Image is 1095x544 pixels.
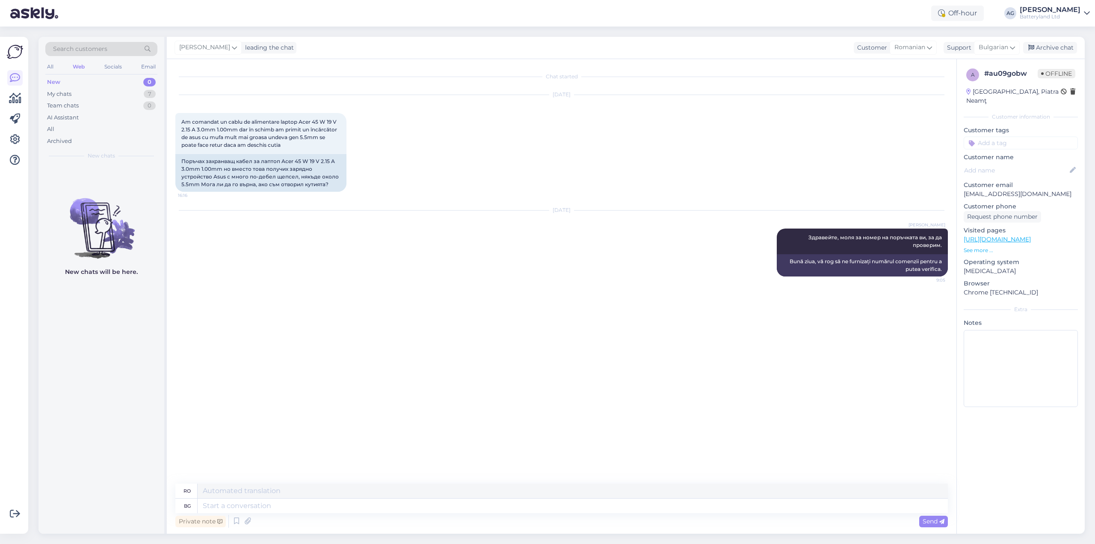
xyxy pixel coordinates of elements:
div: Private note [175,516,226,527]
div: leading the chat [242,43,294,52]
div: [DATE] [175,206,948,214]
span: New chats [88,152,115,160]
img: No chats [38,183,164,260]
a: [PERSON_NAME]Batteryland Ltd [1020,6,1090,20]
div: [GEOGRAPHIC_DATA], Piatra Neamţ [966,87,1061,105]
div: [PERSON_NAME] [1020,6,1080,13]
div: Off-hour [931,6,984,21]
span: [PERSON_NAME] [909,222,945,228]
p: See more ... [964,247,1078,254]
div: Batteryland Ltd [1020,13,1080,20]
div: Email [139,61,157,72]
div: 7 [144,90,156,98]
p: Visited pages [964,226,1078,235]
input: Add name [964,166,1068,175]
div: ro [183,484,191,498]
div: 0 [143,78,156,86]
p: Customer email [964,181,1078,190]
div: Team chats [47,101,79,110]
div: Extra [964,306,1078,313]
span: a [971,71,975,78]
span: Offline [1038,69,1075,78]
div: bg [184,499,191,513]
img: Askly Logo [7,44,23,60]
div: [DATE] [175,91,948,98]
span: [PERSON_NAME] [179,43,230,52]
div: 0 [143,101,156,110]
span: Romanian [894,43,925,52]
div: Support [944,43,971,52]
span: 16:16 [178,192,210,199]
div: Bună ziua, vă rog să ne furnizați numărul comenzii pentru a putea verifica. [777,254,948,276]
p: [EMAIL_ADDRESS][DOMAIN_NAME] [964,190,1078,199]
p: [MEDICAL_DATA] [964,267,1078,276]
p: Chrome [TECHNICAL_ID] [964,288,1078,297]
div: Archived [47,137,72,146]
p: New chats will be here. [65,268,138,276]
div: Поръчах захранващ кабел за лаптоп Acer 45 W 19 V 2.15 A 3.0mm 1.00mm но вместо това получих заряд... [175,154,346,192]
div: Customer information [964,113,1078,121]
div: All [45,61,55,72]
div: Request phone number [964,211,1041,223]
div: # au09gobw [984,68,1038,79]
span: Bulgarian [979,43,1008,52]
p: Customer tags [964,126,1078,135]
div: Customer [854,43,887,52]
div: Chat started [175,73,948,80]
p: Operating system [964,258,1078,267]
p: Customer phone [964,202,1078,211]
div: AI Assistant [47,113,79,122]
div: All [47,125,54,134]
span: Am comandat un cablu de alimentare laptop Acer 45 W 19 V 2.15 A 3.0mm 1.00mm dar în schimb am pri... [181,119,338,148]
p: Notes [964,318,1078,327]
div: New [47,78,60,86]
p: Customer name [964,153,1078,162]
p: Browser [964,279,1078,288]
div: My chats [47,90,71,98]
span: 9:05 [913,277,945,283]
span: Search customers [53,45,107,54]
div: Socials [103,61,124,72]
span: Здравейте, моля за номер на поръчката ви, за да проверим. [808,234,943,248]
div: AG [1004,7,1016,19]
input: Add a tag [964,137,1078,149]
div: Archive chat [1023,42,1077,54]
span: Send [923,517,944,525]
div: Web [71,61,86,72]
a: [URL][DOMAIN_NAME] [964,235,1031,243]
